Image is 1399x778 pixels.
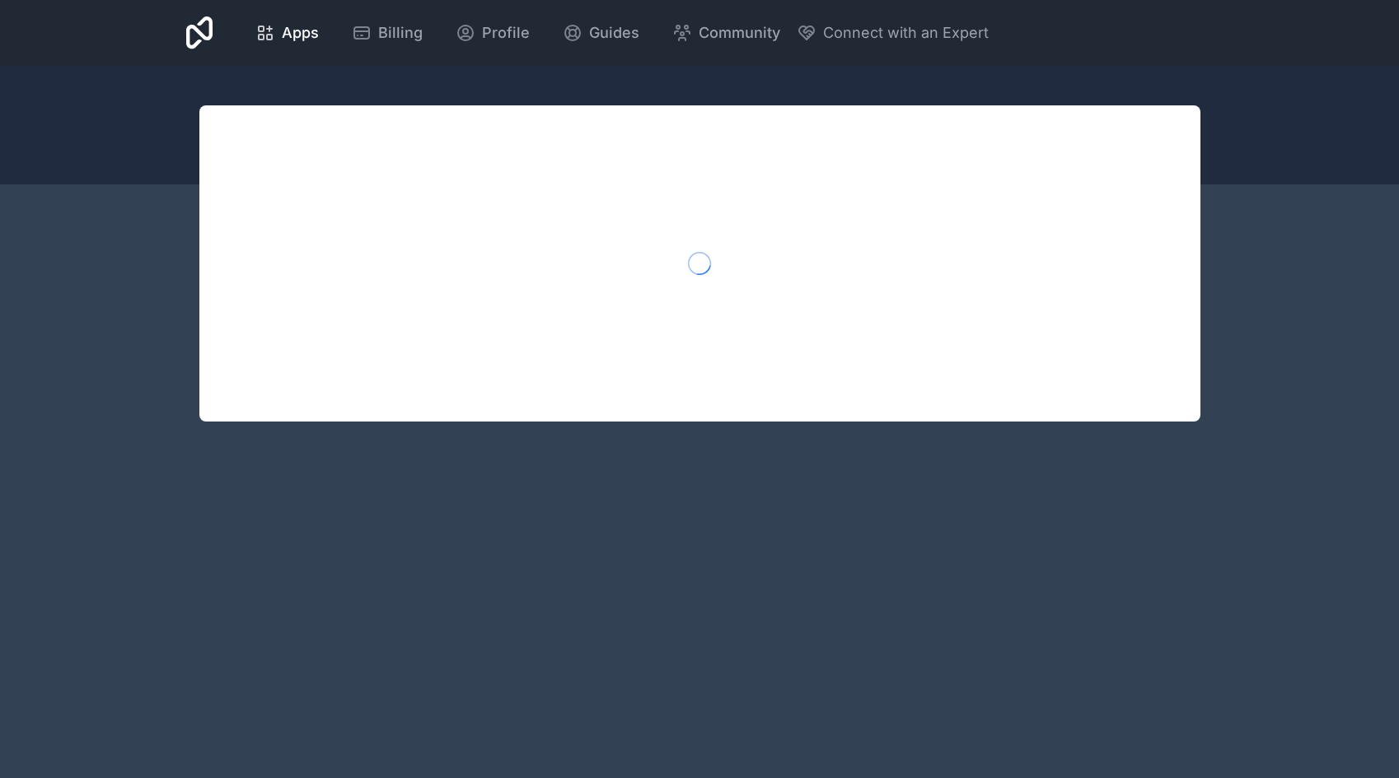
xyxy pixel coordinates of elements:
button: Connect with an Expert [797,21,989,44]
a: Profile [442,15,543,51]
a: Billing [339,15,436,51]
a: Guides [550,15,653,51]
span: Apps [282,21,319,44]
span: Profile [482,21,530,44]
span: Connect with an Expert [823,21,989,44]
span: Community [699,21,780,44]
span: Billing [378,21,423,44]
a: Community [659,15,793,51]
span: Guides [589,21,639,44]
a: Apps [242,15,332,51]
